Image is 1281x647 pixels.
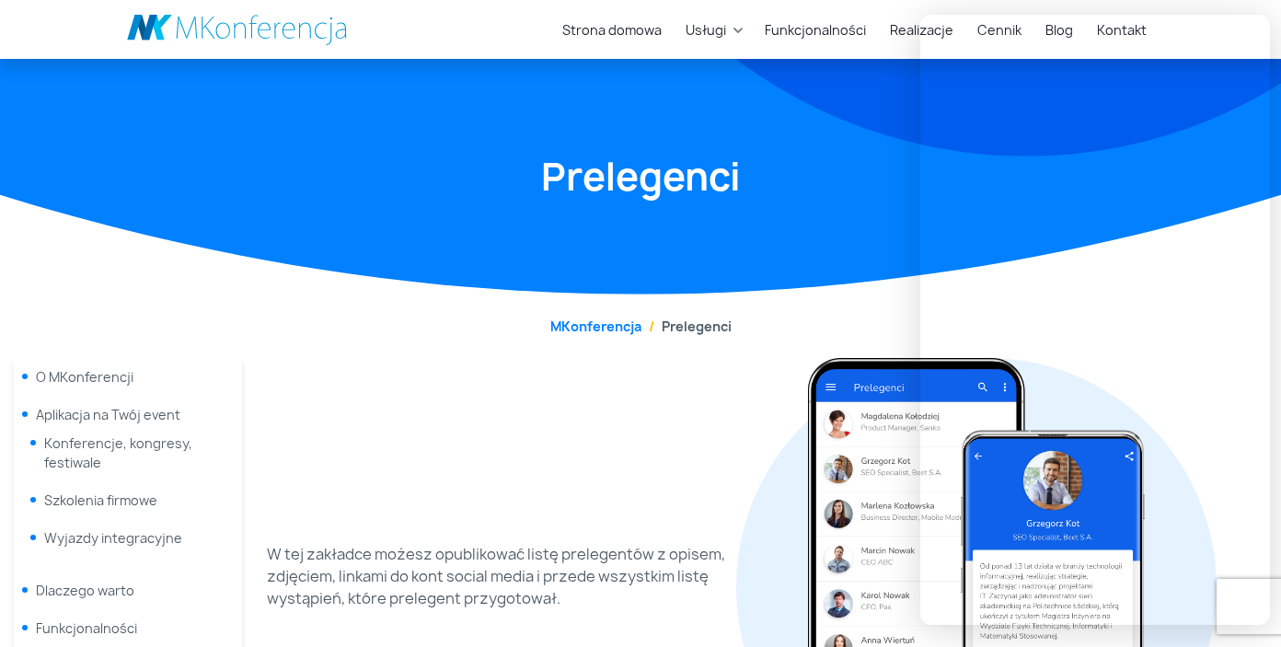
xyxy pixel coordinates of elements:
a: Konferencje, kongresy, festiwale [44,434,192,471]
a: Strona domowa [555,13,669,47]
p: W tej zakładce możesz opublikować listę prelegentów z opisem, zdjęciem, linkami do kont social me... [267,543,725,609]
iframe: Smartsupp widget messenger [920,15,1270,625]
a: Usługi [678,13,733,47]
a: Cennik [970,13,1029,47]
a: Realizacje [883,13,961,47]
a: Dlaczego warto [36,582,134,599]
a: Funkcjonalności [36,619,137,637]
a: Szkolenia firmowe [44,491,157,509]
a: Blog [1038,13,1080,47]
a: O MKonferencji [36,368,133,386]
nav: breadcrumb [127,317,1154,336]
li: Prelegenci [641,317,732,336]
a: MKonferencja [550,318,641,335]
a: Funkcjonalności [757,13,873,47]
span: Aplikacja na Twój event [36,406,180,423]
a: Kontakt [1090,13,1154,47]
h1: Prelegenci [127,152,1154,202]
a: Wyjazdy integracyjne [44,529,182,547]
